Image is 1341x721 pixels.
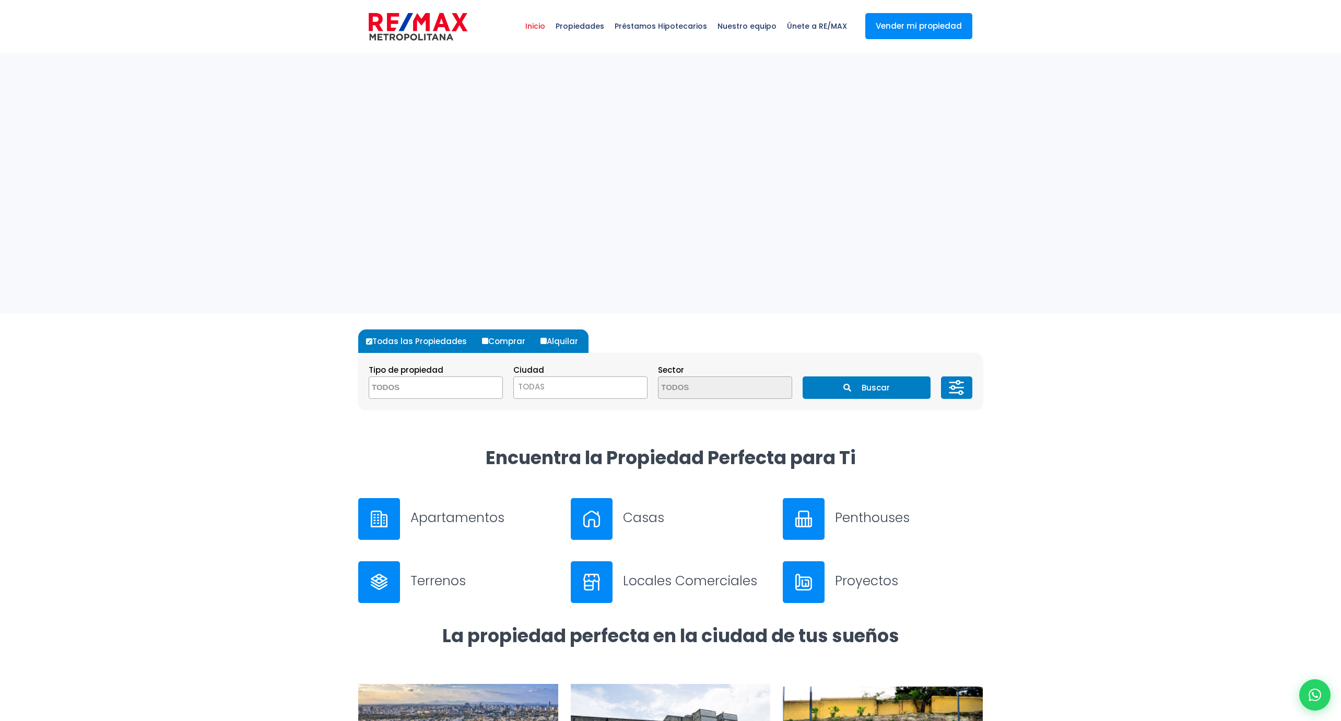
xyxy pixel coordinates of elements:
[513,376,648,399] span: TODAS
[712,10,782,42] span: Nuestro equipo
[358,498,558,540] a: Apartamentos
[513,364,544,375] span: Ciudad
[623,572,771,590] h3: Locales Comerciales
[571,561,771,603] a: Locales Comerciales
[609,10,712,42] span: Préstamos Hipotecarios
[835,509,983,527] h3: Penthouses
[518,381,545,392] span: TODAS
[479,329,536,353] label: Comprar
[538,329,589,353] label: Alquilar
[363,329,477,353] label: Todas las Propiedades
[782,10,852,42] span: Únete a RE/MAX
[482,338,488,344] input: Comprar
[571,498,771,540] a: Casas
[520,10,550,42] span: Inicio
[369,364,443,375] span: Tipo de propiedad
[623,509,771,527] h3: Casas
[783,561,983,603] a: Proyectos
[366,338,372,345] input: Todas las Propiedades
[358,561,558,603] a: Terrenos
[550,10,609,42] span: Propiedades
[410,509,558,527] h3: Apartamentos
[783,498,983,540] a: Penthouses
[865,13,972,39] a: Vender mi propiedad
[803,376,930,399] button: Buscar
[486,445,856,470] strong: Encuentra la Propiedad Perfecta para Ti
[369,11,467,42] img: remax-metropolitana-logo
[658,364,684,375] span: Sector
[658,377,760,399] textarea: Search
[514,380,647,394] span: TODAS
[540,338,547,344] input: Alquilar
[835,572,983,590] h3: Proyectos
[369,377,470,399] textarea: Search
[442,623,899,648] strong: La propiedad perfecta en la ciudad de tus sueños
[410,572,558,590] h3: Terrenos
